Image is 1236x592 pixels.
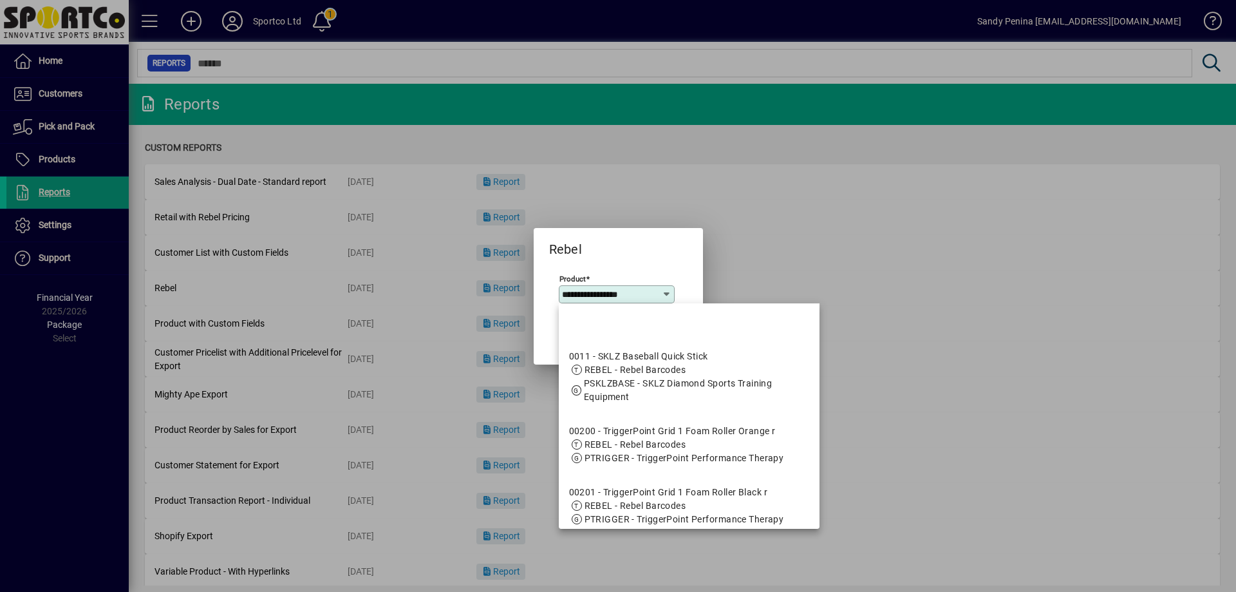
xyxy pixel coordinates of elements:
[569,350,809,363] div: 0011 - SKLZ Baseball Quick Stick
[585,439,686,450] span: REBEL - Rebel Barcodes
[559,475,819,537] mat-option: 00201 - TriggerPoint Grid 1 Foam Roller Black r
[534,228,597,260] h2: Rebel
[559,339,819,414] mat-option: 0011 - SKLZ Baseball Quick Stick
[559,414,819,475] mat-option: 00200 - TriggerPoint Grid 1 Foam Roller Orange r
[569,486,784,499] div: 00201 - TriggerPoint Grid 1 Foam Roller Black r
[559,274,586,283] mat-label: Product
[585,453,784,463] span: PTRIGGER - TriggerPoint Performance Therapy
[569,425,784,438] div: 00200 - TriggerPoint Grid 1 Foam Roller Orange r
[585,365,686,375] span: REBEL - Rebel Barcodes
[585,501,686,511] span: REBEL - Rebel Barcodes
[585,514,784,524] span: PTRIGGER - TriggerPoint Performance Therapy
[584,378,772,402] span: PSKLZBASE - SKLZ Diamond Sports Training Equipment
